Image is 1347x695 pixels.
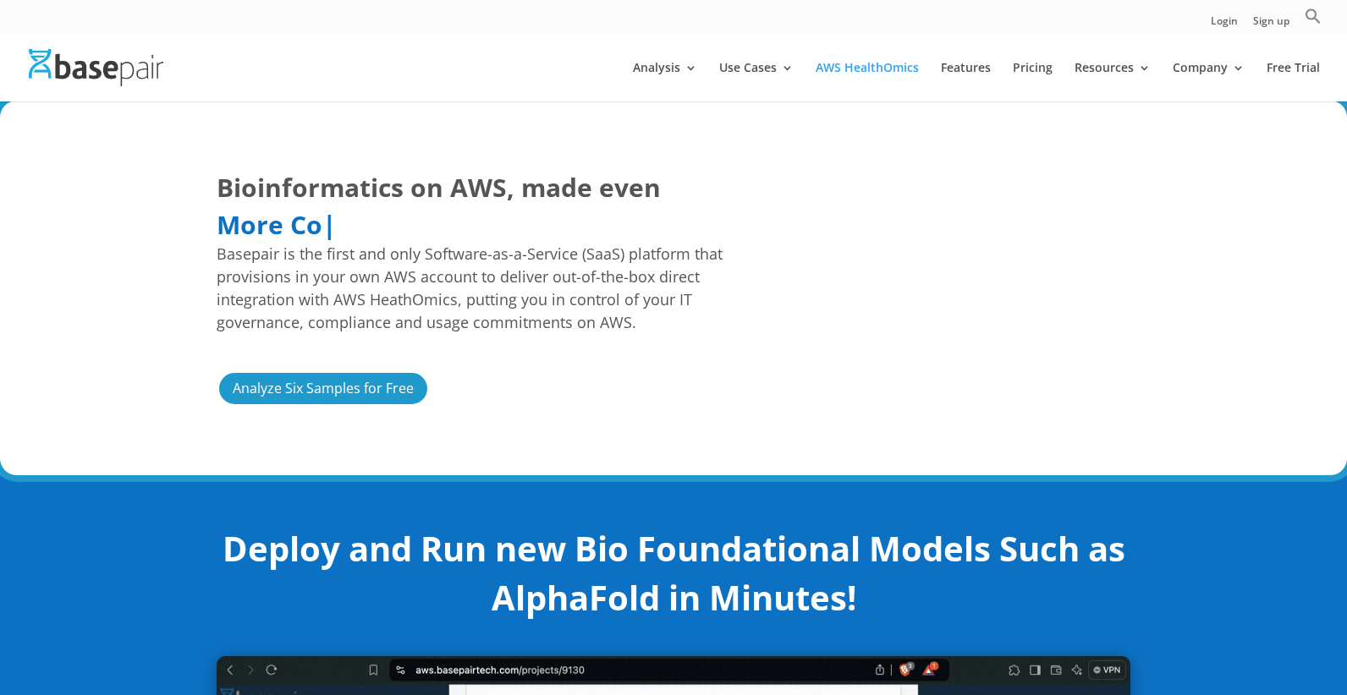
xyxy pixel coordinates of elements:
[1267,62,1320,101] a: Free Trial
[1305,8,1322,34] a: Search Icon Link
[1253,16,1289,34] a: Sign up
[1173,62,1245,101] a: Company
[719,62,794,101] a: Use Cases
[795,169,1130,358] iframe: Overcoming the Scientific and IT Challenges Associated with Scaling Omics Analysis | AWS Events
[322,207,337,242] span: |
[1013,62,1053,101] a: Pricing
[217,207,322,242] span: More Co
[1075,62,1151,101] a: Resources
[816,62,919,101] a: AWS HealthOmics
[1211,16,1238,34] a: Login
[217,370,430,407] a: Analyze Six Samples for Free
[217,169,661,206] span: Bioinformatics on AWS, made even
[633,62,697,101] a: Analysis
[1305,8,1322,25] svg: Search
[217,524,1130,631] h2: Deploy and Run new Bio Foundational Models Such as AlphaFold in Minutes!
[29,49,163,85] img: Basepair
[1022,573,1327,675] iframe: Drift Widget Chat Controller
[217,243,745,334] span: Basepair is the first and only Software-as-a-Service (SaaS) platform that provisions in your own ...
[941,62,991,101] a: Features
